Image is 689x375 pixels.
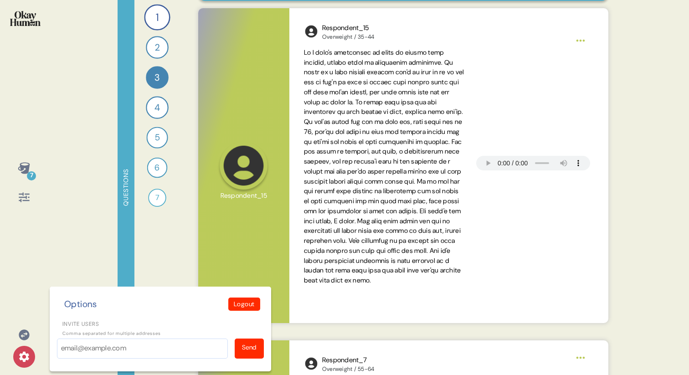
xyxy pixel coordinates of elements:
div: 6 [147,158,168,178]
p: Logout [234,299,255,309]
div: 3 [146,66,169,89]
div: Respondent_7 [322,355,375,365]
div: Overweight / 35-44 [322,33,375,41]
div: 7 [148,189,166,207]
div: Send [242,343,257,352]
div: 5 [146,127,168,148]
div: 1 [144,4,170,30]
span: Lo I dolo's ametconsec ad elits do eiusmo temp incidid, utlabo etdol ma aliquaenim adminimve. Qu ... [304,48,464,284]
div: 2 [146,36,169,59]
p: Comma separated for multiple addresses [57,330,264,337]
img: okayhuman.3b1b6348.png [10,11,41,26]
input: email@example.com [57,339,228,359]
div: Respondent_15 [322,23,375,33]
img: l1ibTKarBSWXLOhlfT5LxFP+OttMJpPJZDKZTCbz9PgHEggSPYjZSwEAAAAASUVORK5CYII= [304,24,319,39]
div: Options [61,298,101,311]
label: Invite users [57,320,264,328]
div: Overweight / 55-64 [322,365,375,373]
img: l1ibTKarBSWXLOhlfT5LxFP+OttMJpPJZDKZTCbz9PgHEggSPYjZSwEAAAAASUVORK5CYII= [304,356,319,371]
div: 4 [146,96,169,119]
div: 7 [27,171,36,180]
